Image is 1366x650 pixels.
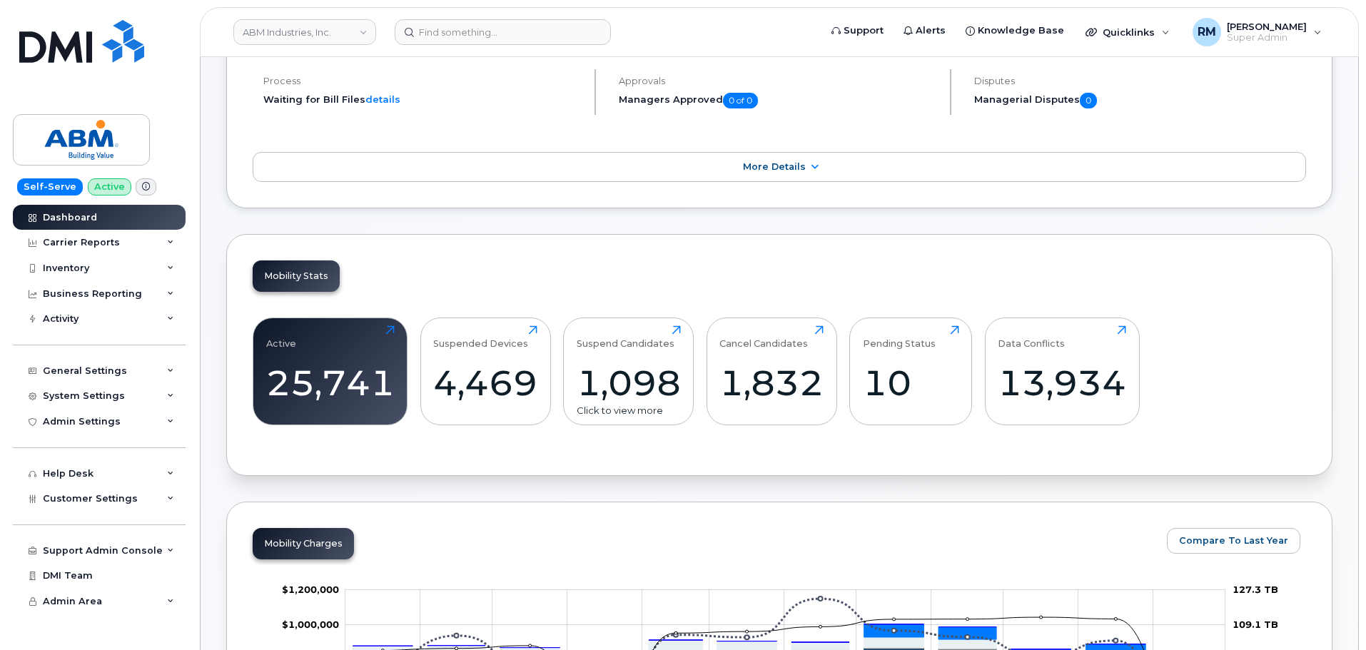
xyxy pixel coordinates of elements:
span: Super Admin [1227,32,1307,44]
div: 10 [863,362,959,404]
div: 25,741 [266,362,395,404]
h4: Process [263,76,582,86]
a: Alerts [894,16,956,45]
a: Active25,741 [266,325,395,417]
div: Pending Status [863,325,936,349]
div: Suspended Devices [433,325,528,349]
h5: Managerial Disputes [974,93,1306,108]
div: 1,098 [577,362,681,404]
a: details [365,93,400,105]
li: Waiting for Bill Files [263,93,582,106]
tspan: 127.3 TB [1233,584,1278,595]
span: Quicklinks [1103,26,1155,38]
a: Suspend Candidates1,098Click to view more [577,325,681,417]
div: 4,469 [433,362,537,404]
span: [PERSON_NAME] [1227,21,1307,32]
a: Pending Status10 [863,325,959,417]
div: Data Conflicts [998,325,1065,349]
span: RM [1198,24,1216,41]
div: Click to view more [577,404,681,417]
tspan: $1,000,000 [282,619,339,630]
a: Suspended Devices4,469 [433,325,537,417]
span: Knowledge Base [978,24,1064,38]
a: Knowledge Base [956,16,1074,45]
a: ABM Industries, Inc. [233,19,376,45]
div: Active [266,325,296,349]
div: Rachel Miller [1183,18,1332,46]
div: Quicklinks [1076,18,1180,46]
a: Data Conflicts13,934 [998,325,1126,417]
g: $0 [282,584,339,595]
input: Find something... [395,19,611,45]
span: 0 of 0 [723,93,758,108]
h4: Disputes [974,76,1306,86]
a: Support [821,16,894,45]
span: 0 [1080,93,1097,108]
tspan: 109.1 TB [1233,619,1278,630]
span: Alerts [916,24,946,38]
h5: Managers Approved [619,93,938,108]
button: Compare To Last Year [1167,528,1300,554]
h4: Approvals [619,76,938,86]
div: 13,934 [998,362,1126,404]
span: Compare To Last Year [1179,534,1288,547]
tspan: $1,200,000 [282,584,339,595]
span: Support [844,24,884,38]
div: 1,832 [719,362,824,404]
span: More Details [743,161,806,172]
div: Cancel Candidates [719,325,808,349]
a: Cancel Candidates1,832 [719,325,824,417]
g: $0 [282,619,339,630]
div: Suspend Candidates [577,325,674,349]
